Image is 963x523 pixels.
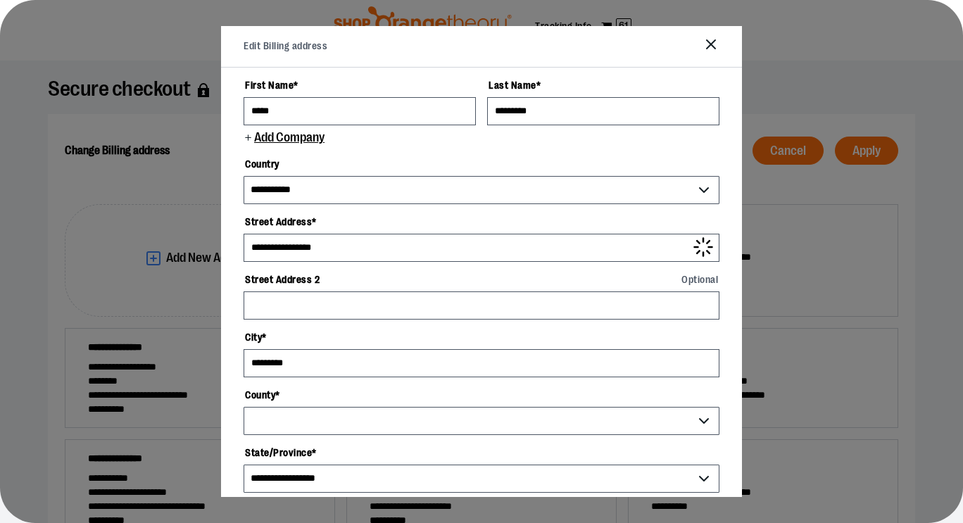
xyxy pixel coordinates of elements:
label: Last Name * [487,73,719,97]
label: Street Address * [244,210,719,234]
label: County * [244,383,719,407]
span: Add Company [253,131,325,144]
button: Add Company [244,131,325,146]
button: Close [703,36,719,57]
label: City * [244,325,719,349]
span: Optional [681,275,718,284]
label: First Name * [244,73,476,97]
h2: Edit Billing address [244,39,327,53]
label: Street Address 2 [244,267,719,291]
label: Country [244,152,719,176]
label: State/Province * [244,441,719,465]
